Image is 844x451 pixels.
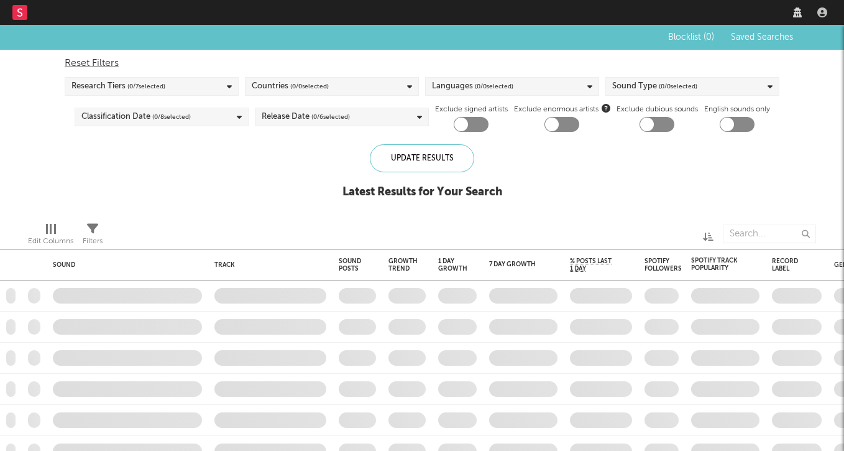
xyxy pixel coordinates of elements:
div: Update Results [370,144,474,172]
span: Blocklist [668,33,714,42]
div: Record Label [772,258,803,272]
input: Search... [723,225,816,243]
span: Saved Searches [731,33,796,42]
span: ( 0 / 0 selected) [659,79,697,94]
span: ( 0 / 0 selected) [290,79,329,94]
div: Classification Date [81,109,191,124]
button: Saved Searches [727,32,796,42]
div: Countries [252,79,329,94]
div: Edit Columns [28,234,73,249]
label: English sounds only [704,102,770,117]
div: Release Date [262,109,350,124]
div: Research Tiers [71,79,165,94]
div: Filters [83,234,103,249]
div: Growth Trend [388,258,420,272]
div: 1 Day Growth [438,258,467,272]
div: Sound Type [612,79,697,94]
div: Reset Filters [65,56,779,71]
span: ( 0 / 0 selected) [475,79,513,94]
div: 7 Day Growth [489,261,539,268]
div: Edit Columns [28,218,73,254]
label: Exclude signed artists [435,102,508,117]
div: Track [214,261,320,269]
div: Languages [432,79,513,94]
span: ( 0 / 7 selected) [127,79,165,94]
span: ( 0 / 6 selected) [311,109,350,124]
button: Exclude enormous artists [602,102,610,114]
label: Exclude dubious sounds [617,102,698,117]
div: Spotify Track Popularity [691,257,741,272]
span: ( 0 / 8 selected) [152,109,191,124]
div: Sound Posts [339,258,361,272]
div: Sound [53,261,196,269]
div: Filters [83,218,103,254]
div: Latest Results for Your Search [342,185,502,200]
span: Exclude enormous artists [514,102,610,117]
span: ( 0 ) [704,33,714,42]
div: Spotify Followers [644,258,682,272]
span: % Posts Last 1 Day [570,258,613,272]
